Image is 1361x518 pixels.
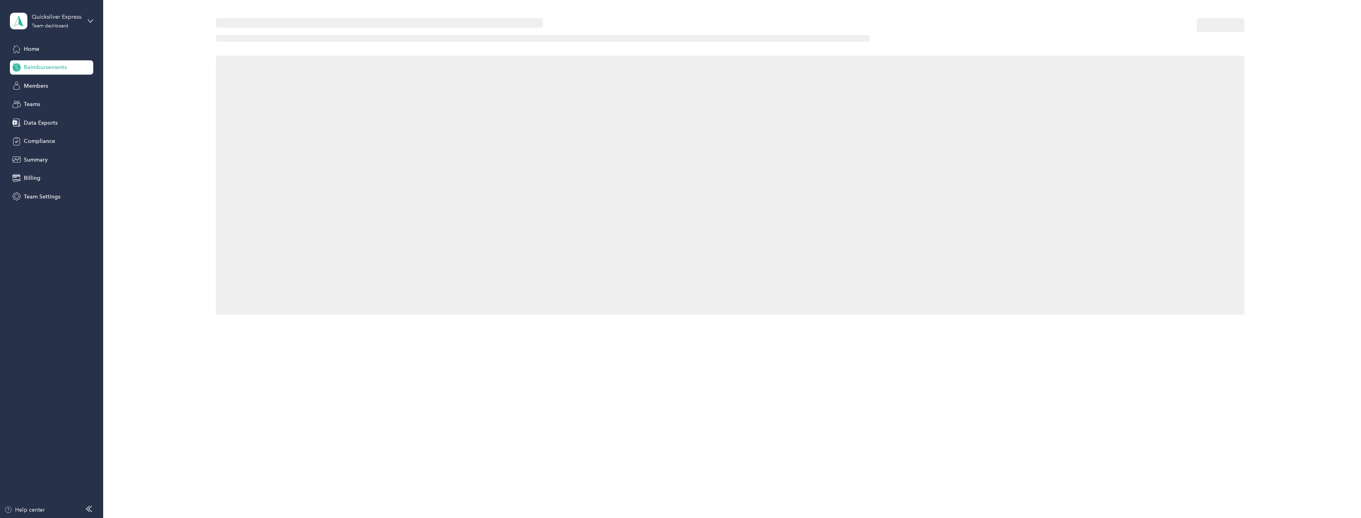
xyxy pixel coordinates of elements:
span: Summary [24,156,48,164]
span: Reimbursements [24,63,67,71]
div: Quicksilver Express [32,13,81,21]
span: Data Exports [24,119,58,127]
span: Team Settings [24,193,60,201]
span: Billing [24,174,40,182]
button: Help center [4,506,45,514]
div: Team dashboard [32,24,68,29]
span: Members [24,82,48,90]
span: Compliance [24,137,55,145]
span: Home [24,45,39,53]
span: Teams [24,100,40,108]
iframe: Everlance-gr Chat Button Frame [1317,474,1361,518]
